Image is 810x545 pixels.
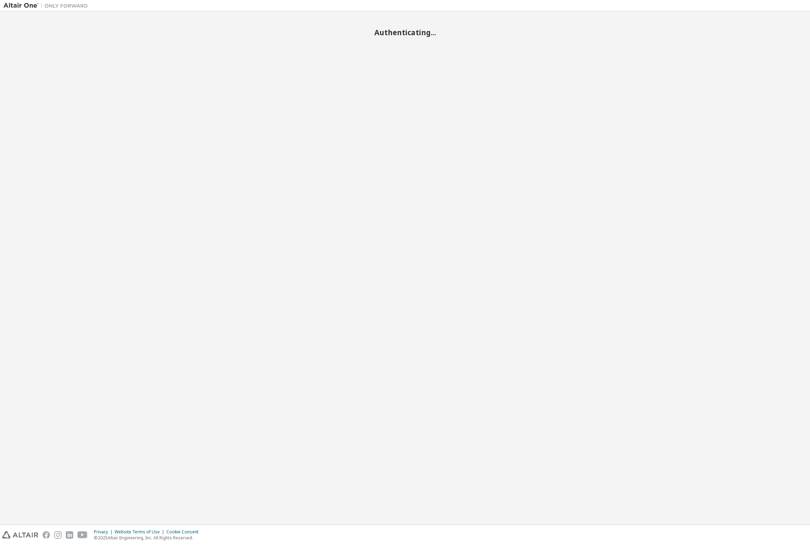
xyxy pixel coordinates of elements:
div: Privacy [94,529,115,535]
p: © 2025 Altair Engineering, Inc. All Rights Reserved. [94,535,203,541]
img: youtube.svg [77,531,88,539]
img: Altair One [4,2,91,9]
img: instagram.svg [54,531,62,539]
div: Cookie Consent [166,529,203,535]
img: altair_logo.svg [2,531,38,539]
h2: Authenticating... [4,28,806,37]
div: Website Terms of Use [115,529,166,535]
img: facebook.svg [43,531,50,539]
img: linkedin.svg [66,531,73,539]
